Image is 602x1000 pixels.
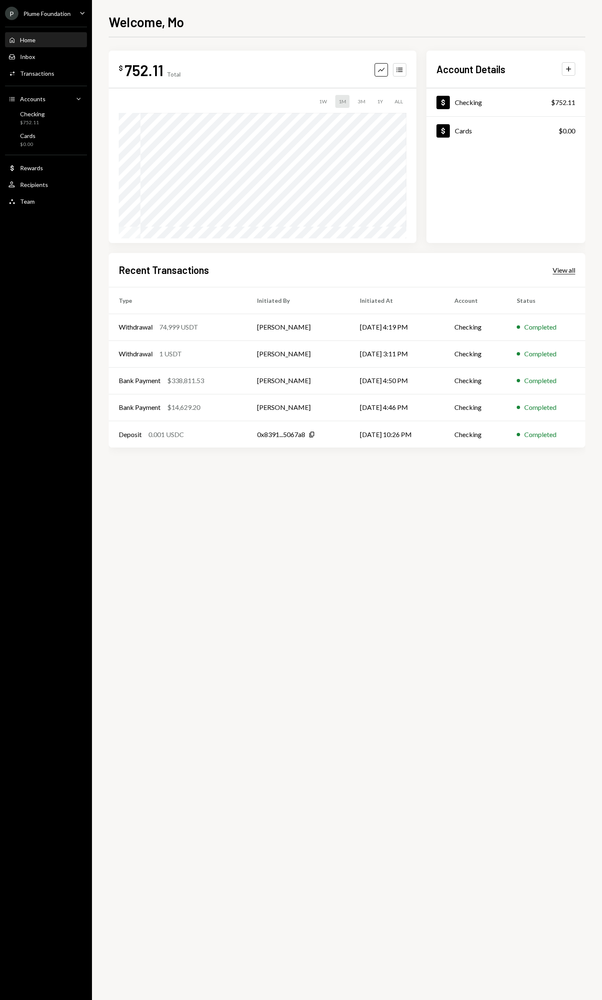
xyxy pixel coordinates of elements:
[374,95,386,108] div: 1Y
[559,126,575,136] div: $0.00
[20,53,35,60] div: Inbox
[247,314,350,340] td: [PERSON_NAME]
[444,394,507,421] td: Checking
[444,314,507,340] td: Checking
[119,322,153,332] div: Withdrawal
[20,119,45,126] div: $752.11
[125,61,163,79] div: 752.11
[355,95,369,108] div: 3M
[167,376,204,386] div: $338,811.53
[391,95,406,108] div: ALL
[20,141,36,148] div: $0.00
[5,160,87,175] a: Rewards
[20,164,43,171] div: Rewards
[23,10,71,17] div: Plume Foundation
[20,95,46,102] div: Accounts
[524,322,556,332] div: Completed
[119,64,123,72] div: $
[167,402,200,412] div: $14,629.20
[553,266,575,274] div: View all
[20,181,48,188] div: Recipients
[350,394,444,421] td: [DATE] 4:46 PM
[335,95,349,108] div: 1M
[20,132,36,139] div: Cards
[350,421,444,448] td: [DATE] 10:26 PM
[507,287,585,314] th: Status
[551,97,575,107] div: $752.11
[119,376,161,386] div: Bank Payment
[444,421,507,448] td: Checking
[5,177,87,192] a: Recipients
[119,402,161,412] div: Bank Payment
[167,71,181,78] div: Total
[444,367,507,394] td: Checking
[350,340,444,367] td: [DATE] 3:11 PM
[5,49,87,64] a: Inbox
[247,287,350,314] th: Initiated By
[350,367,444,394] td: [DATE] 4:50 PM
[5,66,87,81] a: Transactions
[444,340,507,367] td: Checking
[5,194,87,209] a: Team
[524,402,556,412] div: Completed
[119,430,142,440] div: Deposit
[20,36,36,43] div: Home
[148,430,184,440] div: 0.001 USDC
[159,322,198,332] div: 74,999 USDT
[5,91,87,106] a: Accounts
[119,349,153,359] div: Withdrawal
[524,430,556,440] div: Completed
[20,70,54,77] div: Transactions
[524,349,556,359] div: Completed
[5,7,18,20] div: P
[350,287,444,314] th: Initiated At
[350,314,444,340] td: [DATE] 4:19 PM
[20,110,45,118] div: Checking
[159,349,182,359] div: 1 USDT
[455,98,482,106] div: Checking
[247,394,350,421] td: [PERSON_NAME]
[109,287,247,314] th: Type
[426,117,585,145] a: Cards$0.00
[316,95,330,108] div: 1W
[119,263,209,277] h2: Recent Transactions
[5,108,87,128] a: Checking$752.11
[455,127,472,135] div: Cards
[553,265,575,274] a: View all
[20,198,35,205] div: Team
[109,13,184,30] h1: Welcome, Mo
[524,376,556,386] div: Completed
[5,32,87,47] a: Home
[426,88,585,116] a: Checking$752.11
[247,340,350,367] td: [PERSON_NAME]
[444,287,507,314] th: Account
[436,62,505,76] h2: Account Details
[247,367,350,394] td: [PERSON_NAME]
[5,130,87,150] a: Cards$0.00
[257,430,305,440] div: 0x8391...5067a8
